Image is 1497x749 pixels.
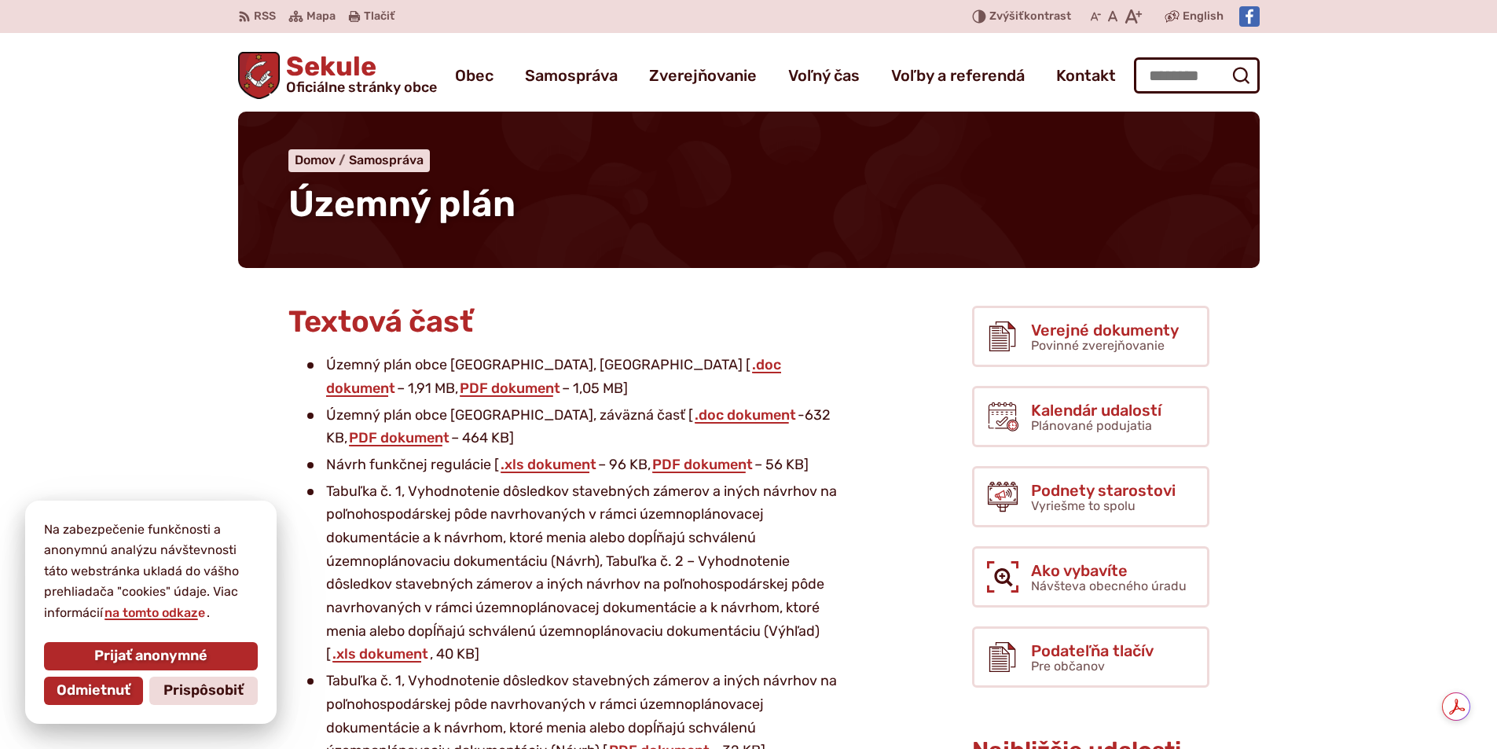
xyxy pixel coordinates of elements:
span: Plánované podujatia [1031,418,1152,433]
span: Zvýšiť [989,9,1024,23]
a: PDF dokument [458,380,562,397]
a: .xls dokument [499,456,598,473]
a: .doc dokument [326,356,781,397]
a: Voľný čas [788,53,860,97]
span: Tlačiť [364,10,394,24]
img: Prejsť na domovskú stránku [238,52,281,99]
a: Ako vybavíte Návšteva obecného úradu [972,546,1209,608]
a: Samospráva [349,152,424,167]
span: Prijať anonymné [94,648,207,665]
button: Prispôsobiť [149,677,258,705]
a: English [1180,7,1227,26]
span: Povinné zverejňovanie [1031,338,1165,353]
a: Domov [295,152,349,167]
span: English [1183,7,1224,26]
span: Textová časť [288,303,473,340]
span: Oficiálne stránky obce [286,80,437,94]
a: Kontakt [1056,53,1116,97]
button: Prijať anonymné [44,642,258,670]
span: Podateľňa tlačív [1031,642,1154,659]
p: Na zabezpečenie funkčnosti a anonymnú analýzu návštevnosti táto webstránka ukladá do vášho prehli... [44,520,258,623]
img: Prejsť na Facebook stránku [1239,6,1260,27]
a: PDF dokument [651,456,754,473]
span: Kalendár udalostí [1031,402,1161,419]
span: Pre občanov [1031,659,1105,674]
a: Verejné dokumenty Povinné zverejňovanie [972,306,1209,367]
span: Odmietnuť [57,682,130,699]
a: Podateľňa tlačív Pre občanov [972,626,1209,688]
span: Sekule [280,53,437,94]
span: RSS [254,7,276,26]
span: Podnety starostovi [1031,482,1176,499]
span: Prispôsobiť [163,682,244,699]
a: Zverejňovanie [649,53,757,97]
a: Logo Sekule, prejsť na domovskú stránku. [238,52,438,99]
span: Mapa [306,7,336,26]
a: na tomto odkaze [103,605,207,620]
a: .doc dokument [693,406,798,424]
li: Územný plán obce [GEOGRAPHIC_DATA], záväzná časť [ -632 KB, – 464 KB] [307,404,846,450]
a: PDF dokument [347,429,451,446]
button: Odmietnuť [44,677,143,705]
a: Samospráva [525,53,618,97]
a: Voľby a referendá [891,53,1025,97]
span: Ako vybavíte [1031,562,1187,579]
li: Územný plán obce [GEOGRAPHIC_DATA], [GEOGRAPHIC_DATA] [ – 1,91 MB, – 1,05 MB] [307,354,846,400]
span: Návšteva obecného úradu [1031,578,1187,593]
span: Vyriešme to spolu [1031,498,1136,513]
span: kontrast [989,10,1071,24]
span: Domov [295,152,336,167]
li: Návrh funkčnej regulácie [ – 96 KB, – 56 KB] [307,453,846,477]
a: Podnety starostovi Vyriešme to spolu [972,466,1209,527]
span: Územný plán [288,182,516,226]
a: .xls dokument [331,645,430,663]
li: Tabuľka č. 1, Vyhodnotenie dôsledkov stavebných zámerov a iných návrhov na poľnohospodárskej pôde... [307,480,846,667]
a: Obec [455,53,493,97]
a: Kalendár udalostí Plánované podujatia [972,386,1209,447]
span: Verejné dokumenty [1031,321,1179,339]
